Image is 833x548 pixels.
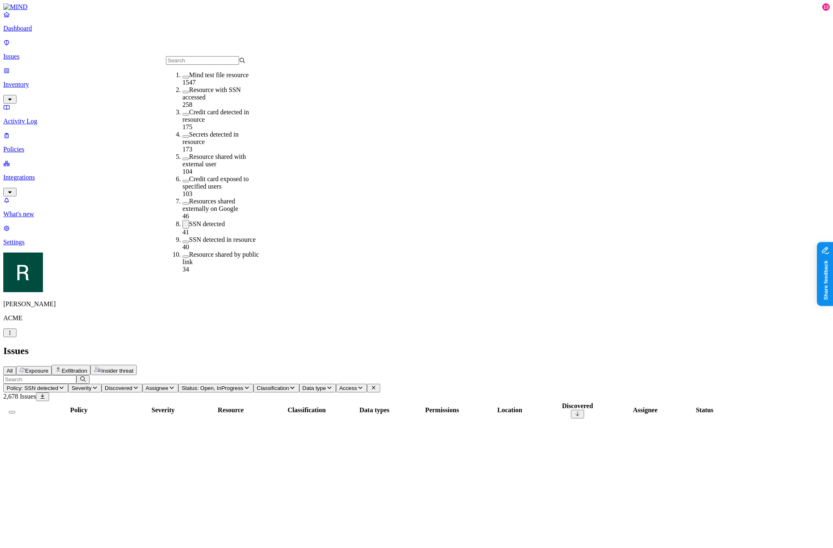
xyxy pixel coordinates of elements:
[189,71,248,78] label: Mind test file resource
[3,39,830,60] a: Issues
[3,345,830,357] h2: Issues
[105,385,133,391] span: Discovered
[182,86,241,101] label: Resource with SSN accessed
[3,393,36,400] span: 2,678 Issues
[182,175,248,190] label: Credit card exposed to specified users
[3,146,830,153] p: Policies
[303,385,326,391] span: Data type
[138,406,188,414] div: Severity
[25,368,48,374] span: Exposure
[182,251,259,265] label: Resource shared by public link
[166,56,239,65] input: Search
[3,375,76,384] input: Search
[182,109,249,123] label: Credit card detected in resource
[3,160,830,195] a: Integrations
[3,3,830,11] a: MIND
[3,132,830,153] a: Policies
[9,411,15,413] button: Select all
[182,266,189,273] span: 34
[3,67,830,102] a: Inventory
[3,118,830,125] p: Activity Log
[3,11,830,32] a: Dashboard
[3,300,830,308] p: [PERSON_NAME]
[3,104,830,125] a: Activity Log
[182,153,246,168] label: Resource shared with external user
[274,406,340,414] div: Classification
[182,101,192,108] span: 258
[544,402,611,410] div: Discovered
[182,213,189,220] span: 46
[182,190,192,197] span: 103
[612,406,678,414] div: Assignee
[3,174,830,181] p: Integrations
[3,224,830,246] a: Settings
[182,243,189,250] span: 40
[7,385,58,391] span: Policy: SSN detected
[7,368,13,374] span: All
[189,220,225,227] label: SSN detected
[341,406,407,414] div: Data types
[62,368,87,374] span: Exfiltration
[182,146,192,153] span: 173
[339,385,357,391] span: Access
[3,210,830,218] p: What's new
[822,3,830,11] div: 13
[182,131,239,145] label: Secrets detected in resource
[257,385,289,391] span: Classification
[3,53,830,60] p: Issues
[182,168,192,175] span: 104
[3,81,830,88] p: Inventory
[3,239,830,246] p: Settings
[3,3,28,11] img: MIND
[182,385,244,391] span: Status: Open, InProgress
[21,406,137,414] div: Policy
[182,229,189,236] span: 41
[477,406,543,414] div: Location
[680,406,729,414] div: Status
[409,406,475,414] div: Permissions
[3,253,43,292] img: Ron Rabinovich
[3,196,830,218] a: What's new
[182,198,238,212] label: Resources shared externally on Google
[189,236,256,243] label: SSN detected in resource
[3,25,830,32] p: Dashboard
[182,79,196,86] span: 1547
[189,406,272,414] div: Resource
[182,123,192,130] span: 175
[101,368,133,374] span: Insider threat
[3,314,830,322] p: ACME
[71,385,91,391] span: Severity
[146,385,168,391] span: Assignee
